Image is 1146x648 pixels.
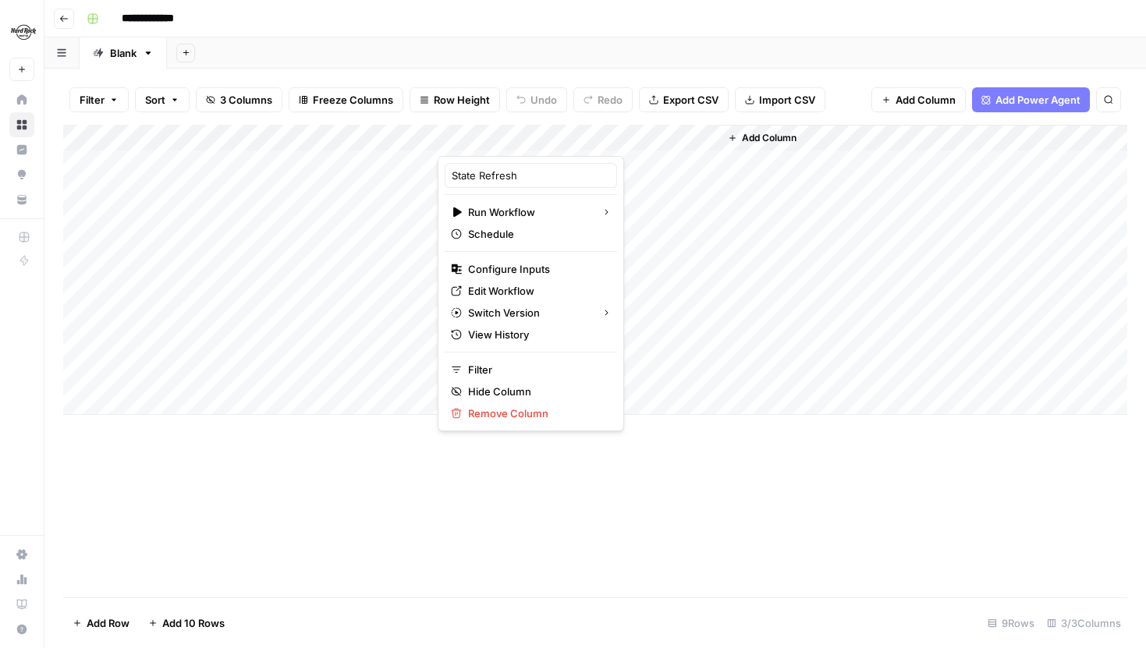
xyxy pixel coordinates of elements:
a: Learning Hub [9,592,34,617]
button: Freeze Columns [289,87,403,112]
a: Opportunities [9,162,34,187]
a: Home [9,87,34,112]
span: Redo [598,92,623,108]
span: Undo [530,92,557,108]
span: View History [468,327,605,342]
span: Sort [145,92,165,108]
span: Freeze Columns [313,92,393,108]
span: Export CSV [663,92,718,108]
a: Settings [9,542,34,567]
button: 3 Columns [196,87,282,112]
a: Usage [9,567,34,592]
span: Remove Column [468,405,605,421]
span: Add Column [742,131,797,145]
span: Edit Workflow [468,283,605,299]
button: Add Column [871,87,966,112]
span: Run Workflow [468,204,589,220]
button: Redo [573,87,633,112]
span: Filter [80,92,105,108]
button: Workspace: Hard Rock Digital [9,12,34,51]
button: Help + Support [9,617,34,642]
span: Add Row [87,615,130,631]
span: Configure Inputs [468,261,605,277]
button: Filter [69,87,129,112]
button: Add Column [722,128,803,148]
button: Add Power Agent [972,87,1090,112]
span: Add Power Agent [995,92,1080,108]
button: Undo [506,87,567,112]
a: Insights [9,137,34,162]
button: Export CSV [639,87,729,112]
span: Switch Version [468,305,589,320]
button: Add 10 Rows [139,611,234,636]
button: Import CSV [735,87,825,112]
a: Browse [9,112,34,137]
button: Row Height [410,87,500,112]
button: Add Row [63,611,139,636]
div: 3/3 Columns [1041,611,1127,636]
div: Blank [110,45,137,61]
span: Hide Column [468,384,605,399]
div: 9 Rows [981,611,1041,636]
img: Hard Rock Digital Logo [9,18,37,46]
span: Add Column [896,92,956,108]
a: Your Data [9,187,34,212]
span: Import CSV [759,92,815,108]
span: Row Height [434,92,490,108]
span: Schedule [468,226,605,242]
a: Blank [80,37,167,69]
span: Filter [468,362,605,377]
span: Add 10 Rows [162,615,225,631]
button: Sort [135,87,190,112]
span: 3 Columns [220,92,272,108]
